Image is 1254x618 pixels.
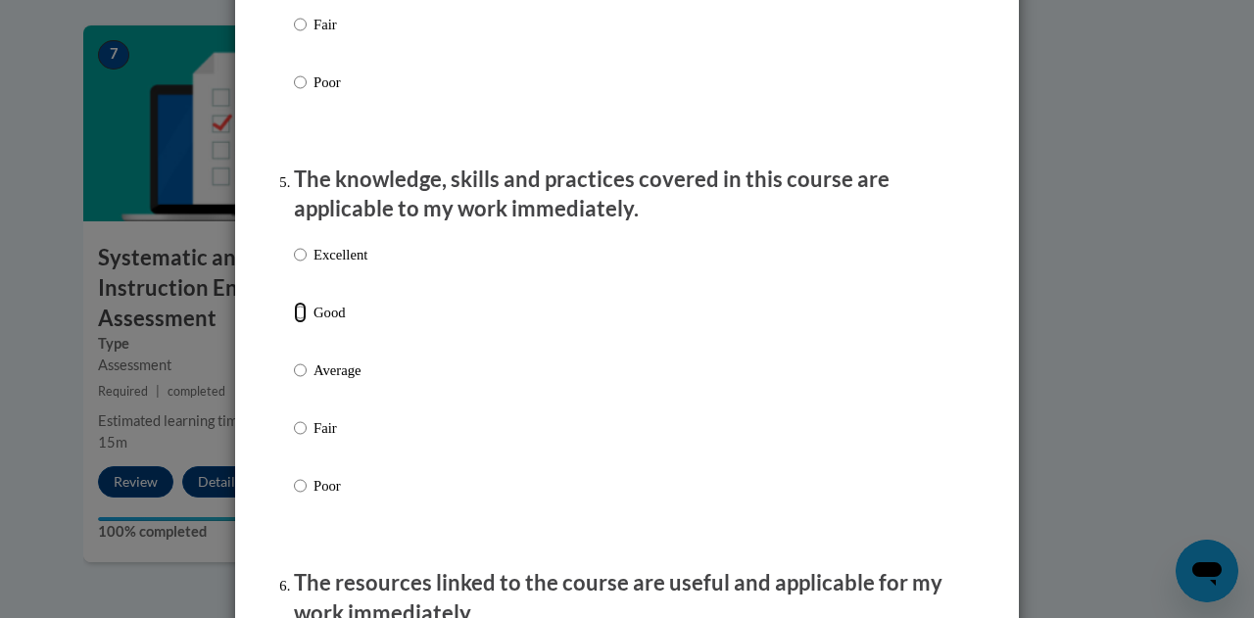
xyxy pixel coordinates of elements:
p: Fair [313,417,367,439]
p: Good [313,302,367,323]
input: Excellent [294,244,307,265]
p: Poor [313,475,367,497]
input: Poor [294,71,307,93]
input: Average [294,359,307,381]
input: Fair [294,14,307,35]
p: The knowledge, skills and practices covered in this course are applicable to my work immediately. [294,165,960,225]
input: Good [294,302,307,323]
p: Excellent [313,244,367,265]
input: Fair [294,417,307,439]
p: Fair [313,14,367,35]
p: Average [313,359,367,381]
input: Poor [294,475,307,497]
p: Poor [313,71,367,93]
